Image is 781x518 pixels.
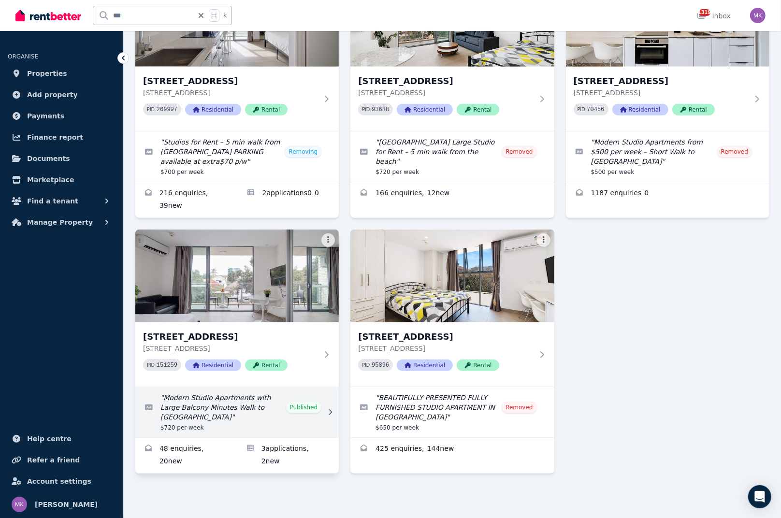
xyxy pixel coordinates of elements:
[185,104,241,115] span: Residential
[750,8,766,23] img: Maor Kirsner
[157,362,177,369] code: 151259
[245,104,288,115] span: Rental
[147,107,155,112] small: PID
[143,330,318,344] h3: [STREET_ADDRESS]
[587,106,605,113] code: 70456
[135,438,237,474] a: Enquiries for 114F Curlewis St, BONDI BEACH
[223,12,227,19] span: k
[27,475,91,487] span: Account settings
[135,182,237,218] a: Enquiries for 114C Curlewis Street, Bondi Beach
[27,89,78,101] span: Add property
[27,195,78,207] span: Find a tenant
[8,170,116,189] a: Marketplace
[143,344,318,353] p: [STREET_ADDRESS]
[350,230,554,387] a: 114G Curlewis Street, Bondi Beach[STREET_ADDRESS][STREET_ADDRESS]PID 95896ResidentialRental
[350,230,554,322] img: 114G Curlewis Street, Bondi Beach
[8,429,116,448] a: Help centre
[27,174,74,186] span: Marketplace
[358,74,533,88] h3: [STREET_ADDRESS]
[358,344,533,353] p: [STREET_ADDRESS]
[143,74,318,88] h3: [STREET_ADDRESS]
[566,131,769,182] a: Edit listing: Modern Studio Apartments from $500 per week – Short Walk to Bondi Beach
[8,191,116,211] button: Find a tenant
[8,472,116,491] a: Account settings
[362,362,370,368] small: PID
[372,362,389,369] code: 95896
[8,64,116,83] a: Properties
[350,131,554,182] a: Edit listing: Bondi Beach Large Studio for Rent – 5 min walk from the beach
[245,360,288,371] span: Rental
[537,233,550,247] button: More options
[362,107,370,112] small: PID
[147,362,155,368] small: PID
[358,330,533,344] h3: [STREET_ADDRESS]
[574,88,748,98] p: [STREET_ADDRESS]
[27,110,64,122] span: Payments
[237,438,339,474] a: Applications for 114F Curlewis St, BONDI BEACH
[612,104,668,115] span: Residential
[697,11,731,21] div: Inbox
[8,450,116,470] a: Refer a friend
[27,454,80,466] span: Refer a friend
[566,182,769,205] a: Enquiries for 114E Curlewis Street, Bondi Beach
[8,128,116,147] a: Finance report
[143,88,318,98] p: [STREET_ADDRESS]
[350,438,554,461] a: Enquiries for 114G Curlewis Street, Bondi Beach
[15,8,81,23] img: RentBetter
[321,233,335,247] button: More options
[578,107,585,112] small: PID
[672,104,715,115] span: Rental
[372,106,389,113] code: 93688
[35,499,98,510] span: [PERSON_NAME]
[135,230,339,322] img: 114F Curlewis St, BONDI BEACH
[237,182,339,218] a: Applications for 114C Curlewis Street, Bondi Beach
[574,74,748,88] h3: [STREET_ADDRESS]
[8,213,116,232] button: Manage Property
[350,182,554,205] a: Enquiries for 114D Curlewis Street, Bondi Beach
[397,360,453,371] span: Residential
[27,131,83,143] span: Finance report
[12,497,27,512] img: Maor Kirsner
[699,9,710,16] span: 1319
[8,53,38,60] span: ORGANISE
[27,153,70,164] span: Documents
[27,216,93,228] span: Manage Property
[157,106,177,113] code: 269997
[185,360,241,371] span: Residential
[457,104,499,115] span: Rental
[8,149,116,168] a: Documents
[135,387,339,437] a: Edit listing: Modern Studio Apartments with Large Balcony Minutes Walk to Bondi Beach
[8,85,116,104] a: Add property
[748,485,771,508] div: Open Intercom Messenger
[8,106,116,126] a: Payments
[27,68,67,79] span: Properties
[135,131,339,182] a: Edit listing: Studios for Rent – 5 min walk from Bondi Beach PARKING available at extra$70 p/w
[27,433,72,445] span: Help centre
[397,104,453,115] span: Residential
[358,88,533,98] p: [STREET_ADDRESS]
[457,360,499,371] span: Rental
[135,230,339,387] a: 114F Curlewis St, BONDI BEACH[STREET_ADDRESS][STREET_ADDRESS]PID 151259ResidentialRental
[350,387,554,437] a: Edit listing: BEAUTIFULLY PRESENTED FULLY FURNISHED STUDIO APARTMENT IN BONDI BEACH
